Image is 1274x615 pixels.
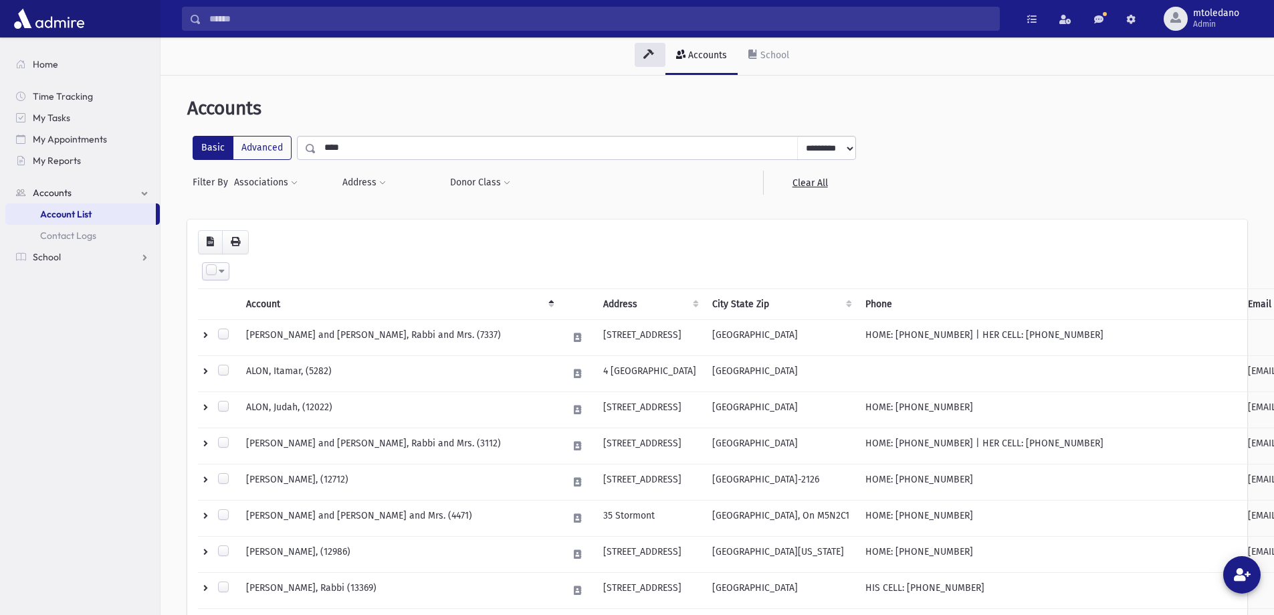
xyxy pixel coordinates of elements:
td: ALON, Judah, (12022) [238,391,560,428]
a: Time Tracking [5,86,160,107]
img: AdmirePro [11,5,88,32]
span: Account List [40,208,92,220]
td: [STREET_ADDRESS] [595,428,704,464]
span: Time Tracking [33,90,93,102]
span: School [33,251,61,263]
span: My Tasks [33,112,70,124]
a: Accounts [665,37,738,75]
a: Account List [5,203,156,225]
td: [GEOGRAPHIC_DATA], On M5N2C1 [704,500,857,536]
td: HOME: [PHONE_NUMBER] [857,536,1240,572]
a: Accounts [5,182,160,203]
td: [GEOGRAPHIC_DATA] [704,428,857,464]
label: Basic [193,136,233,160]
td: HOME: [PHONE_NUMBER] | HER CELL: [PHONE_NUMBER] [857,319,1240,355]
td: 4 [GEOGRAPHIC_DATA] [595,355,704,391]
a: School [5,246,160,268]
td: [STREET_ADDRESS] [595,464,704,500]
td: [GEOGRAPHIC_DATA] [704,572,857,608]
button: CSV [198,230,223,254]
th: Address : activate to sort column ascending [595,288,704,319]
td: HOME: [PHONE_NUMBER] [857,500,1240,536]
td: [GEOGRAPHIC_DATA][US_STATE] [704,536,857,572]
td: [PERSON_NAME], Rabbi (13369) [238,572,560,608]
a: School [738,37,800,75]
span: My Appointments [33,133,107,145]
td: [GEOGRAPHIC_DATA] [704,319,857,355]
td: [GEOGRAPHIC_DATA] [704,355,857,391]
th: Phone [857,288,1240,319]
div: Accounts [685,50,727,61]
td: HIS CELL: [PHONE_NUMBER] [857,572,1240,608]
div: School [758,50,789,61]
td: HOME: [PHONE_NUMBER] | HER CELL: [PHONE_NUMBER] [857,428,1240,464]
td: HOME: [PHONE_NUMBER] [857,391,1240,428]
span: My Reports [33,155,81,167]
button: Associations [233,171,298,195]
td: [PERSON_NAME], (12712) [238,464,560,500]
span: Accounts [33,187,72,199]
a: Home [5,54,160,75]
a: My Tasks [5,107,160,128]
td: [STREET_ADDRESS] [595,391,704,428]
td: [PERSON_NAME] and [PERSON_NAME] and Mrs. (4471) [238,500,560,536]
th: City State Zip : activate to sort column ascending [704,288,857,319]
span: Filter By [193,175,233,189]
td: [STREET_ADDRESS] [595,536,704,572]
th: Account: activate to sort column descending [238,288,560,319]
button: Print [222,230,249,254]
td: [PERSON_NAME] and [PERSON_NAME], Rabbi and Mrs. (3112) [238,428,560,464]
a: My Appointments [5,128,160,150]
a: My Reports [5,150,160,171]
td: [PERSON_NAME] and [PERSON_NAME], Rabbi and Mrs. (7337) [238,319,560,355]
label: Advanced [233,136,292,160]
td: [GEOGRAPHIC_DATA] [704,391,857,428]
div: FilterModes [193,136,292,160]
td: ALON, Itamar, (5282) [238,355,560,391]
td: HOME: [PHONE_NUMBER] [857,464,1240,500]
span: Admin [1193,19,1239,29]
td: [STREET_ADDRESS] [595,572,704,608]
button: Donor Class [449,171,511,195]
span: Contact Logs [40,230,96,242]
input: Search [201,7,999,31]
td: [STREET_ADDRESS] [595,319,704,355]
td: [GEOGRAPHIC_DATA]-2126 [704,464,857,500]
span: Home [33,58,58,70]
td: 35 Stormont [595,500,704,536]
td: [PERSON_NAME], (12986) [238,536,560,572]
span: mtoledano [1193,8,1239,19]
a: Contact Logs [5,225,160,246]
span: Accounts [187,97,261,119]
button: Address [342,171,387,195]
a: Clear All [763,171,856,195]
